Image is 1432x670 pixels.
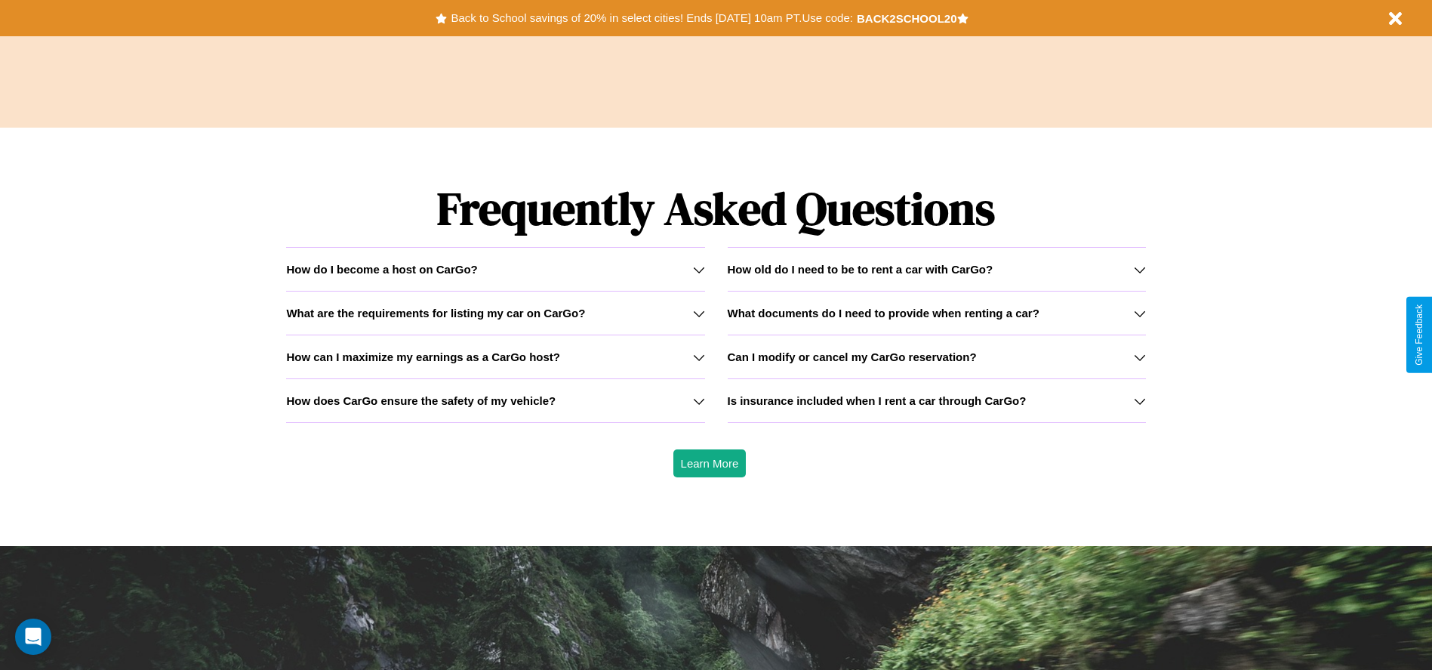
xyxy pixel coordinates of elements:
[728,263,993,276] h3: How old do I need to be to rent a car with CarGo?
[728,350,977,363] h3: Can I modify or cancel my CarGo reservation?
[673,449,747,477] button: Learn More
[1414,304,1424,366] div: Give Feedback
[286,170,1145,247] h1: Frequently Asked Questions
[728,307,1039,320] h3: What documents do I need to provide when renting a car?
[728,394,1027,407] h3: Is insurance included when I rent a car through CarGo?
[286,307,585,320] h3: What are the requirements for listing my car on CarGo?
[857,12,957,25] b: BACK2SCHOOL20
[447,8,856,29] button: Back to School savings of 20% in select cities! Ends [DATE] 10am PT.Use code:
[15,619,51,655] div: Open Intercom Messenger
[286,263,477,276] h3: How do I become a host on CarGo?
[286,350,560,363] h3: How can I maximize my earnings as a CarGo host?
[286,394,556,407] h3: How does CarGo ensure the safety of my vehicle?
